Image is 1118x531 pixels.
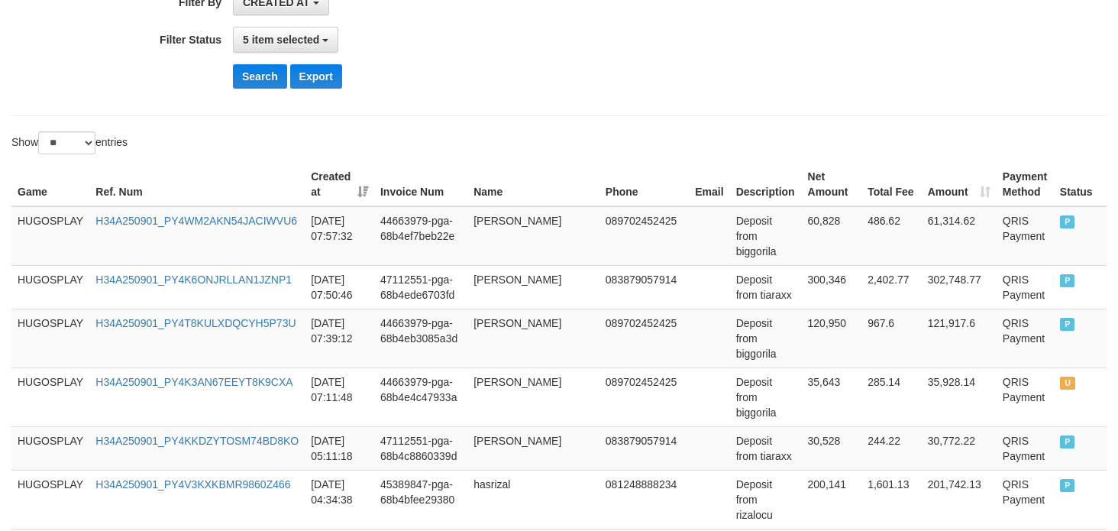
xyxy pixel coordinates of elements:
[599,206,689,266] td: 089702452425
[802,163,862,206] th: Net Amount
[922,367,997,426] td: 35,928.14
[599,265,689,309] td: 083879057914
[997,470,1054,529] td: QRIS Payment
[1060,377,1075,390] span: UNPAID
[802,426,862,470] td: 30,528
[374,367,467,426] td: 44663979-pga-68b4e4c47933a
[922,206,997,266] td: 61,314.62
[305,367,374,426] td: [DATE] 07:11:48
[305,206,374,266] td: [DATE] 07:57:32
[467,426,599,470] td: [PERSON_NAME]
[1060,274,1075,287] span: PAID
[730,367,802,426] td: Deposit from biggorila
[922,309,997,367] td: 121,917.6
[599,367,689,426] td: 089702452425
[861,265,922,309] td: 2,402.77
[1060,318,1075,331] span: PAID
[599,470,689,529] td: 081248888234
[730,470,802,529] td: Deposit from rizalocu
[290,64,342,89] button: Export
[730,265,802,309] td: Deposit from tiaraxx
[997,367,1054,426] td: QRIS Payment
[861,470,922,529] td: 1,601.13
[1054,163,1107,206] th: Status
[730,163,802,206] th: Description
[861,206,922,266] td: 486.62
[1060,435,1075,448] span: PAID
[922,163,997,206] th: Amount: activate to sort column ascending
[467,367,599,426] td: [PERSON_NAME]
[861,163,922,206] th: Total Fee
[861,367,922,426] td: 285.14
[730,426,802,470] td: Deposit from tiaraxx
[922,470,997,529] td: 201,742.13
[305,426,374,470] td: [DATE] 05:11:18
[997,163,1054,206] th: Payment Method
[467,470,599,529] td: hasrizal
[305,265,374,309] td: [DATE] 07:50:46
[374,426,467,470] td: 47112551-pga-68b4c8860339d
[922,426,997,470] td: 30,772.22
[374,163,467,206] th: Invoice Num
[802,309,862,367] td: 120,950
[305,163,374,206] th: Created at: activate to sort column ascending
[467,163,599,206] th: Name
[997,265,1054,309] td: QRIS Payment
[374,470,467,529] td: 45389847-pga-68b4bfee29380
[861,426,922,470] td: 244.22
[802,470,862,529] td: 200,141
[802,367,862,426] td: 35,643
[305,470,374,529] td: [DATE] 04:34:38
[374,265,467,309] td: 47112551-pga-68b4ede6703fd
[374,309,467,367] td: 44663979-pga-68b4eb3085a3d
[467,265,599,309] td: [PERSON_NAME]
[861,309,922,367] td: 967.6
[599,309,689,367] td: 089702452425
[374,206,467,266] td: 44663979-pga-68b4ef7beb22e
[802,265,862,309] td: 300,346
[997,206,1054,266] td: QRIS Payment
[1060,215,1075,228] span: PAID
[802,206,862,266] td: 60,828
[467,309,599,367] td: [PERSON_NAME]
[599,163,689,206] th: Phone
[997,309,1054,367] td: QRIS Payment
[730,309,802,367] td: Deposit from biggorila
[922,265,997,309] td: 302,748.77
[305,309,374,367] td: [DATE] 07:39:12
[599,426,689,470] td: 083879057914
[689,163,729,206] th: Email
[1060,479,1075,492] span: PAID
[730,206,802,266] td: Deposit from biggorila
[997,426,1054,470] td: QRIS Payment
[467,206,599,266] td: [PERSON_NAME]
